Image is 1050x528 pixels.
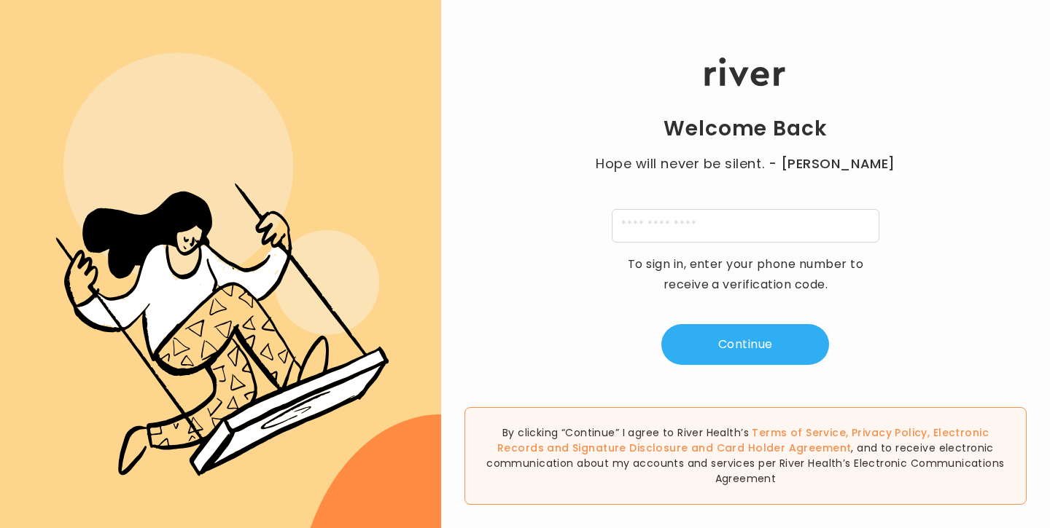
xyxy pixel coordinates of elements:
[717,441,852,455] a: Card Holder Agreement
[852,425,927,440] a: Privacy Policy
[769,154,895,174] span: - [PERSON_NAME]
[497,425,989,455] span: , , and
[618,254,873,295] p: To sign in, enter your phone number to receive a verification code.
[661,324,829,365] button: Continue
[752,425,846,440] a: Terms of Service
[581,154,909,174] p: Hope will never be silent.
[464,407,1027,505] div: By clicking “Continue” I agree to River Health’s
[664,116,827,142] h1: Welcome Back
[486,441,1004,486] span: , and to receive electronic communication about my accounts and services per River Health’s Elect...
[497,425,989,455] a: Electronic Records and Signature Disclosure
